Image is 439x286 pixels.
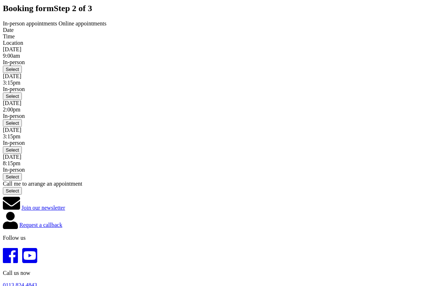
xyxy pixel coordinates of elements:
div: 2:00pm [3,106,436,113]
span: In-person appointments [3,20,57,27]
p: Call us now [3,270,436,276]
a: Facebook [3,257,18,263]
span: Step 2 of 3 [54,4,92,13]
a: Join our newsletter [21,205,65,211]
button: Select Sat 30 Aug 3:15pm in-person [3,92,22,100]
button: Select Sat 30 Aug 9:00am in-person [3,66,22,73]
a: YouTube [22,257,37,263]
i: YouTube [22,247,37,264]
div: [DATE] [3,100,436,106]
div: In-person [3,86,436,92]
div: Call me to arrange an appointment [3,181,436,187]
div: [DATE] [3,46,436,53]
div: In-person [3,167,436,173]
div: In-person [3,140,436,146]
div: 8:15pm [3,160,436,167]
div: In-person [3,113,436,119]
a: Request a callback [19,222,62,228]
div: 3:15pm [3,133,436,140]
div: Date [3,27,436,33]
p: Follow us [3,235,436,241]
div: [DATE] [3,127,436,133]
div: Time [3,33,436,40]
button: Select callback [3,187,22,195]
div: Location [3,40,436,46]
div: [DATE] [3,154,436,160]
div: [DATE] [3,73,436,80]
button: Select Thu 4 Sep 3:15pm in-person [3,146,22,154]
div: 9:00am [3,53,436,59]
span: Online appointments [59,20,107,27]
div: 3:15pm [3,80,436,86]
div: In-person [3,59,436,66]
button: Select Thu 4 Sep 2:00pm in-person [3,119,22,127]
h2: Booking form [3,4,436,13]
button: Select Fri 5 Sep 8:15pm in-person [3,173,22,181]
i: Facebook [3,247,18,264]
